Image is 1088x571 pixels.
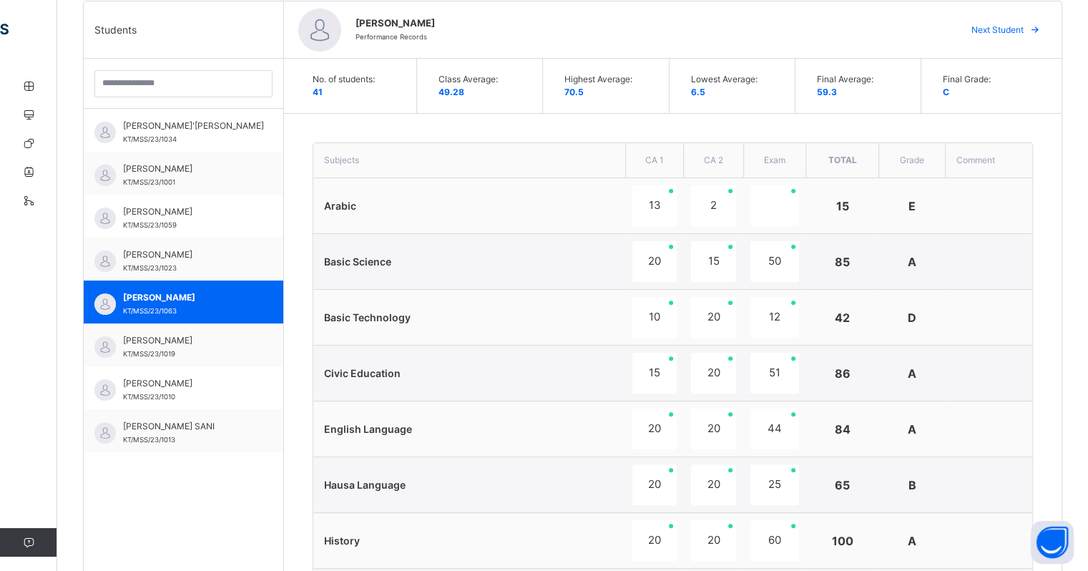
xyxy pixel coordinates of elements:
span: Highest Average: [564,73,654,86]
div: 20 [632,409,677,449]
span: KT/MSS/23/1034 [123,135,177,143]
span: KT/MSS/23/1059 [123,221,177,229]
img: default.svg [94,250,116,272]
span: 100 [832,534,853,548]
span: Final Grade: [943,73,1033,86]
span: 41 [313,87,323,97]
th: Subjects [313,143,625,178]
span: KT/MSS/23/1019 [123,350,175,358]
button: Open asap [1031,521,1074,564]
th: Comment [946,143,1032,178]
span: [PERSON_NAME] SANI [123,420,251,433]
span: 42 [835,311,850,325]
span: 6.5 [691,87,705,97]
div: 20 [691,464,736,505]
div: 60 [750,520,799,561]
span: Hausa Language [324,479,406,491]
img: default.svg [94,336,116,358]
span: KT/MSS/23/1001 [123,178,175,186]
div: 51 [750,353,799,394]
div: 20 [691,297,736,338]
span: [PERSON_NAME] [123,291,251,304]
span: Civic Education [324,367,401,379]
div: 10 [632,297,677,338]
span: 85 [835,255,850,269]
span: Class Average: [438,73,528,86]
span: 86 [835,366,851,381]
img: default.svg [94,165,116,186]
span: KT/MSS/23/1013 [123,436,175,444]
span: Arabic [324,200,356,212]
div: 15 [691,241,736,282]
span: [PERSON_NAME]'[PERSON_NAME] [123,119,264,132]
span: 15 [836,199,849,213]
div: 25 [750,464,799,505]
span: No. of students: [313,73,402,86]
th: Exam [743,143,806,178]
div: 44 [750,409,799,449]
span: Basic Technology [324,311,411,323]
span: [PERSON_NAME] [123,205,251,218]
span: Performance Records [356,33,427,41]
div: 20 [632,464,677,505]
span: Final Average: [817,73,906,86]
span: A [908,422,916,436]
span: [PERSON_NAME] [356,16,946,31]
span: 49.28 [438,87,464,97]
span: B [908,478,916,492]
span: A [908,366,916,381]
span: A [908,534,916,548]
div: 15 [632,353,677,394]
div: 13 [632,185,677,226]
th: CA 2 [684,143,743,178]
div: 12 [750,297,799,338]
div: 2 [691,185,736,226]
span: D [908,311,916,325]
div: 20 [691,520,736,561]
span: E [908,199,916,213]
span: [PERSON_NAME] [123,334,251,347]
img: default.svg [94,122,116,143]
span: 70.5 [564,87,584,97]
span: [PERSON_NAME] [123,248,251,261]
img: default.svg [94,208,116,229]
span: 84 [835,422,851,436]
span: [PERSON_NAME] [123,162,251,175]
span: [PERSON_NAME] [123,377,251,390]
span: C [943,87,949,97]
img: default.svg [94,379,116,401]
span: English Language [324,423,412,435]
th: Grade [878,143,945,178]
span: KT/MSS/23/1010 [123,393,175,401]
span: History [324,535,360,547]
img: default.svg [94,422,116,444]
div: 20 [632,520,677,561]
span: Next Student [971,24,1024,36]
div: 20 [691,353,736,394]
div: 20 [632,241,677,282]
img: default.svg [298,9,341,52]
th: CA 1 [625,143,684,178]
span: 59.3 [817,87,837,97]
span: Lowest Average: [691,73,780,86]
span: KT/MSS/23/1023 [123,264,177,272]
span: A [908,255,916,269]
div: 50 [750,241,799,282]
span: KT/MSS/23/1063 [123,307,177,315]
div: 20 [691,409,736,449]
span: Total [828,155,857,165]
img: default.svg [94,293,116,315]
span: Basic Science [324,255,391,268]
span: Students [94,22,137,37]
span: 65 [835,478,850,492]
